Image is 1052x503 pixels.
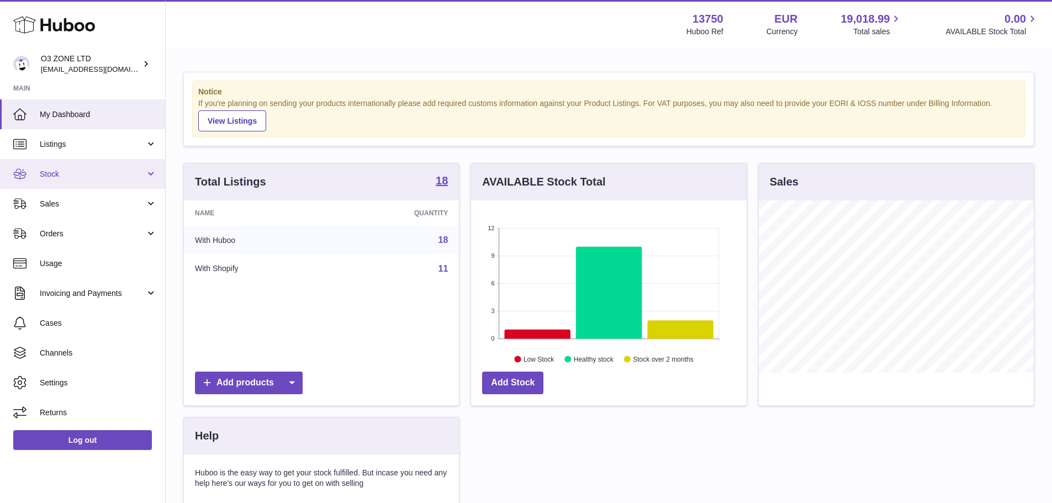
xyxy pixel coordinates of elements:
span: Settings [40,378,157,388]
span: Usage [40,258,157,269]
div: O3 ZONE LTD [41,54,140,75]
th: Name [184,200,332,226]
th: Quantity [332,200,459,226]
span: My Dashboard [40,109,157,120]
td: With Huboo [184,226,332,255]
span: Returns [40,407,157,418]
strong: Notice [198,87,1019,97]
span: Channels [40,348,157,358]
a: Add Stock [482,372,543,394]
text: 12 [488,225,495,231]
div: Currency [766,27,798,37]
a: 0.00 AVAILABLE Stock Total [945,12,1039,37]
span: Invoicing and Payments [40,288,145,299]
text: 0 [491,335,495,342]
a: View Listings [198,110,266,131]
text: 9 [491,252,495,259]
text: Low Stock [524,355,554,363]
span: [EMAIL_ADDRESS][DOMAIN_NAME] [41,65,162,73]
span: Total sales [853,27,902,37]
a: 11 [438,264,448,273]
a: Add products [195,372,303,394]
text: Healthy stock [574,355,614,363]
a: 18 [438,235,448,245]
span: 19,018.99 [840,12,890,27]
span: Orders [40,229,145,239]
strong: 13750 [692,12,723,27]
h3: Help [195,428,219,443]
text: 6 [491,280,495,287]
text: Stock over 2 months [633,355,694,363]
span: AVAILABLE Stock Total [945,27,1039,37]
div: If you're planning on sending your products internationally please add required customs informati... [198,98,1019,131]
a: Log out [13,430,152,450]
text: 3 [491,308,495,314]
span: Cases [40,318,157,329]
strong: EUR [774,12,797,27]
h3: Sales [770,174,799,189]
td: With Shopify [184,255,332,283]
h3: AVAILABLE Stock Total [482,174,605,189]
p: Huboo is the easy way to get your stock fulfilled. But incase you need any help here's our ways f... [195,468,448,489]
a: 18 [436,175,448,188]
a: 19,018.99 Total sales [840,12,902,37]
h3: Total Listings [195,174,266,189]
strong: 18 [436,175,448,186]
img: hello@o3zoneltd.co.uk [13,56,30,72]
span: 0.00 [1005,12,1026,27]
span: Sales [40,199,145,209]
div: Huboo Ref [686,27,723,37]
span: Listings [40,139,145,150]
span: Stock [40,169,145,179]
